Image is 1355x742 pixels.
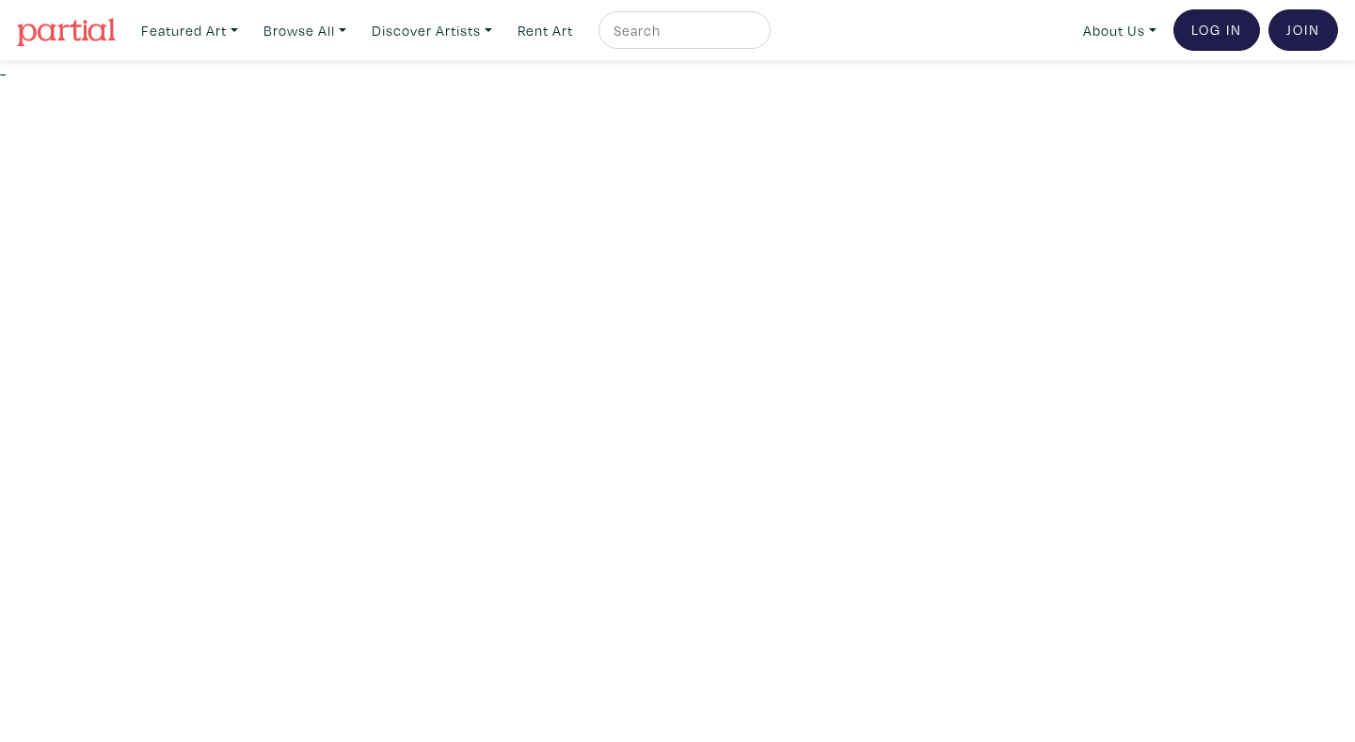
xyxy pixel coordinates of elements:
a: Discover Artists [363,11,501,50]
a: About Us [1075,11,1165,50]
a: Featured Art [133,11,247,50]
input: Search [612,19,753,42]
a: Rent Art [509,11,582,50]
a: Browse All [255,11,355,50]
a: Join [1268,9,1338,51]
a: Log In [1173,9,1260,51]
